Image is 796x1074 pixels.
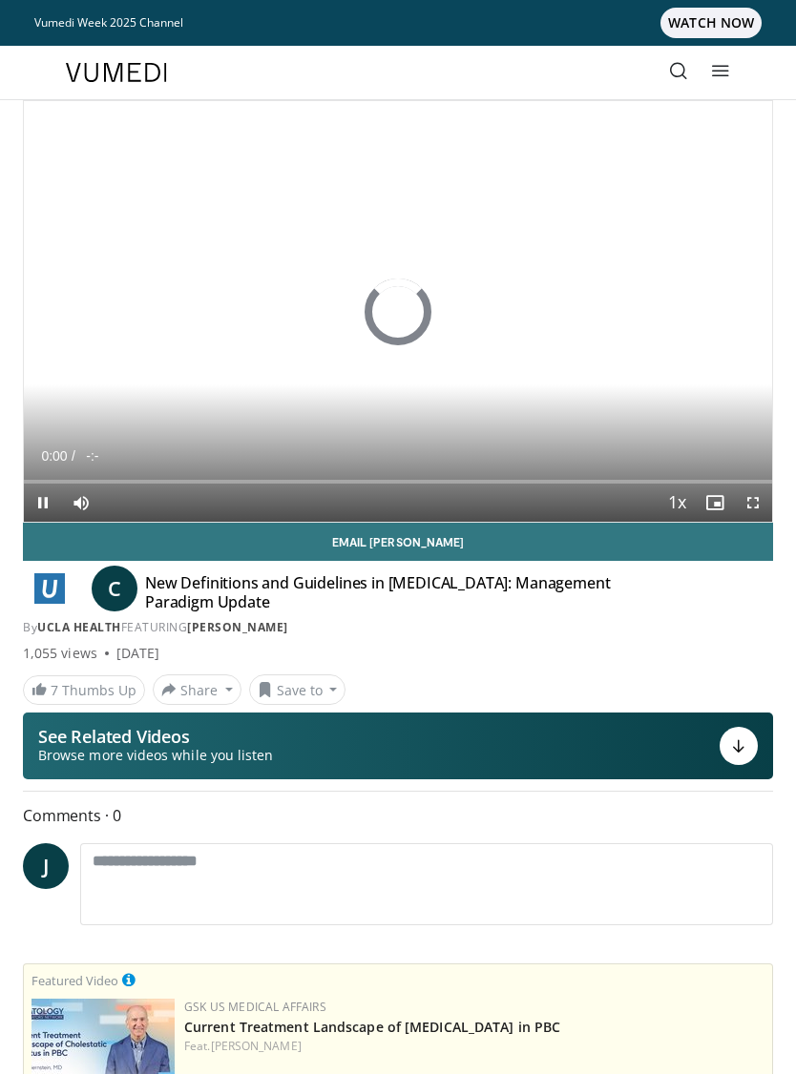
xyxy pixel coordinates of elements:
[23,644,97,663] span: 1,055 views
[184,999,326,1015] a: GSK US Medical Affairs
[249,674,346,705] button: Save to
[86,448,98,464] span: -:-
[211,1038,302,1054] a: [PERSON_NAME]
[38,727,273,746] p: See Related Videos
[72,448,75,464] span: /
[66,63,167,82] img: VuMedi Logo
[37,619,121,635] a: UCLA Health
[41,448,67,464] span: 0:00
[23,803,773,828] span: Comments 0
[734,484,772,522] button: Fullscreen
[187,619,288,635] a: [PERSON_NAME]
[23,573,76,604] img: UCLA Health
[23,523,773,561] a: Email [PERSON_NAME]
[24,480,772,484] div: Progress Bar
[24,101,772,522] video-js: Video Player
[23,619,773,636] div: By FEATURING
[696,484,734,522] button: Enable picture-in-picture mode
[153,674,241,705] button: Share
[62,484,100,522] button: Mute
[38,746,273,765] span: Browse more videos while you listen
[116,644,159,663] div: [DATE]
[660,8,762,38] span: WATCH NOW
[23,843,69,889] a: J
[31,972,118,989] small: Featured Video
[145,573,678,611] h4: New Definitions and Guidelines in [MEDICAL_DATA]: Management Paradigm Update
[23,713,773,779] button: See Related Videos Browse more videos while you listen
[184,1038,765,1055] div: Feat.
[23,675,145,705] a: 7 Thumbs Up
[658,484,696,522] button: Playback Rate
[34,8,762,38] a: Vumedi Week 2025 ChannelWATCH NOW
[51,681,58,699] span: 7
[24,484,62,522] button: Pause
[184,1018,560,1036] a: Current Treatment Landscape of [MEDICAL_DATA] in PBC
[92,566,137,611] a: C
